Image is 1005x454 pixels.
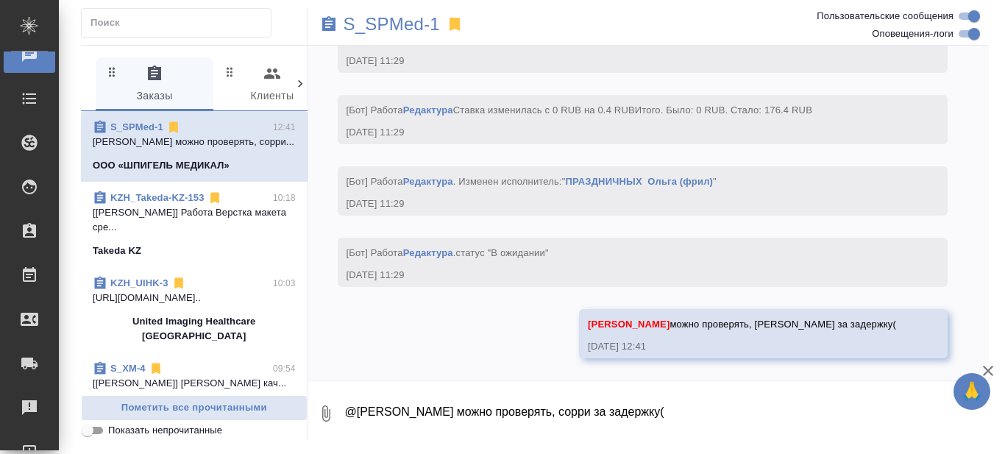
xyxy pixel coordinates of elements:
[959,376,984,407] span: 🙏
[347,125,897,140] div: [DATE] 11:29
[273,361,296,376] p: 09:54
[93,376,296,391] p: [[PERSON_NAME]] [PERSON_NAME] кач...
[149,361,163,376] svg: Отписаться
[403,247,453,258] a: Редактура
[403,176,453,187] a: Редактура
[872,26,953,41] span: Оповещения-логи
[89,400,299,416] span: Пометить все прочитанными
[347,54,897,68] div: [DATE] 11:29
[81,267,308,352] div: KZH_UIHK-310:03[URL][DOMAIN_NAME]..United Imaging Healthcare [GEOGRAPHIC_DATA]
[93,158,230,173] p: ООО «ШПИГЕЛЬ МЕДИКАЛ»
[81,395,308,421] button: Пометить все прочитанными
[104,65,205,105] span: Заказы
[93,135,296,149] p: [PERSON_NAME] можно проверять, сорри...
[110,121,163,132] a: S_SPMed-1
[347,104,813,116] span: [Бот] Работа Ставка изменилась с 0 RUB на 0.4 RUB
[108,423,222,438] span: Показать непрочитанные
[110,277,168,288] a: KZH_UIHK-3
[344,17,440,32] a: S_SPMed-1
[273,276,296,291] p: 10:03
[588,319,896,330] span: можно проверять, [PERSON_NAME] за задержку(
[347,196,897,211] div: [DATE] 11:29
[81,182,308,267] div: KZH_Takeda-KZ-15310:18[[PERSON_NAME]] Работа Верстка макета сре...Takeda KZ
[110,192,205,203] a: KZH_Takeda-KZ-153
[273,191,296,205] p: 10:18
[817,9,953,24] span: Пользовательские сообщения
[110,363,146,374] a: S_XM-4
[588,319,670,330] span: [PERSON_NAME]
[105,65,119,79] svg: Зажми и перетащи, чтобы поменять порядок вкладок
[222,65,322,105] span: Клиенты
[566,176,714,187] a: ПРАЗДНИЧНЫХ Ольга (фрил)
[81,352,308,423] div: S_XM-409:54[[PERSON_NAME]] [PERSON_NAME] кач...ООО ХИТ МОТОРЗ РУС (ИНН 9723160500)
[90,13,271,33] input: Поиск
[93,244,141,258] p: Takeda KZ
[93,291,296,305] p: [URL][DOMAIN_NAME]..
[635,104,812,116] span: Итого. Было: 0 RUB. Стало: 176.4 RUB
[347,176,717,187] span: [Бот] Работа . Изменен исполнитель:
[81,111,308,182] div: S_SPMed-112:41[PERSON_NAME] можно проверять, сорри...ООО «ШПИГЕЛЬ МЕДИКАЛ»
[93,205,296,235] p: [[PERSON_NAME]] Работа Верстка макета сре...
[588,339,896,354] div: [DATE] 12:41
[456,247,549,258] span: статус "В ожидании"
[953,373,990,410] button: 🙏
[403,104,453,116] a: Редактура
[562,176,717,187] span: " "
[166,120,181,135] svg: Отписаться
[347,268,897,283] div: [DATE] 11:29
[347,247,549,258] span: [Бот] Работа .
[171,276,186,291] svg: Отписаться
[93,314,296,344] p: United Imaging Healthcare [GEOGRAPHIC_DATA]
[273,120,296,135] p: 12:41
